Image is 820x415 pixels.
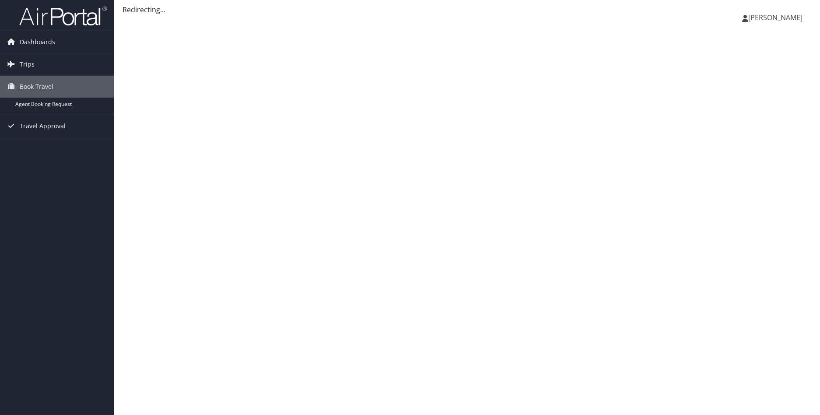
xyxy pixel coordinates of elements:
[123,4,811,15] div: Redirecting...
[20,115,66,137] span: Travel Approval
[742,4,811,31] a: [PERSON_NAME]
[20,53,35,75] span: Trips
[20,31,55,53] span: Dashboards
[748,13,802,22] span: [PERSON_NAME]
[19,6,107,26] img: airportal-logo.png
[20,76,53,98] span: Book Travel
